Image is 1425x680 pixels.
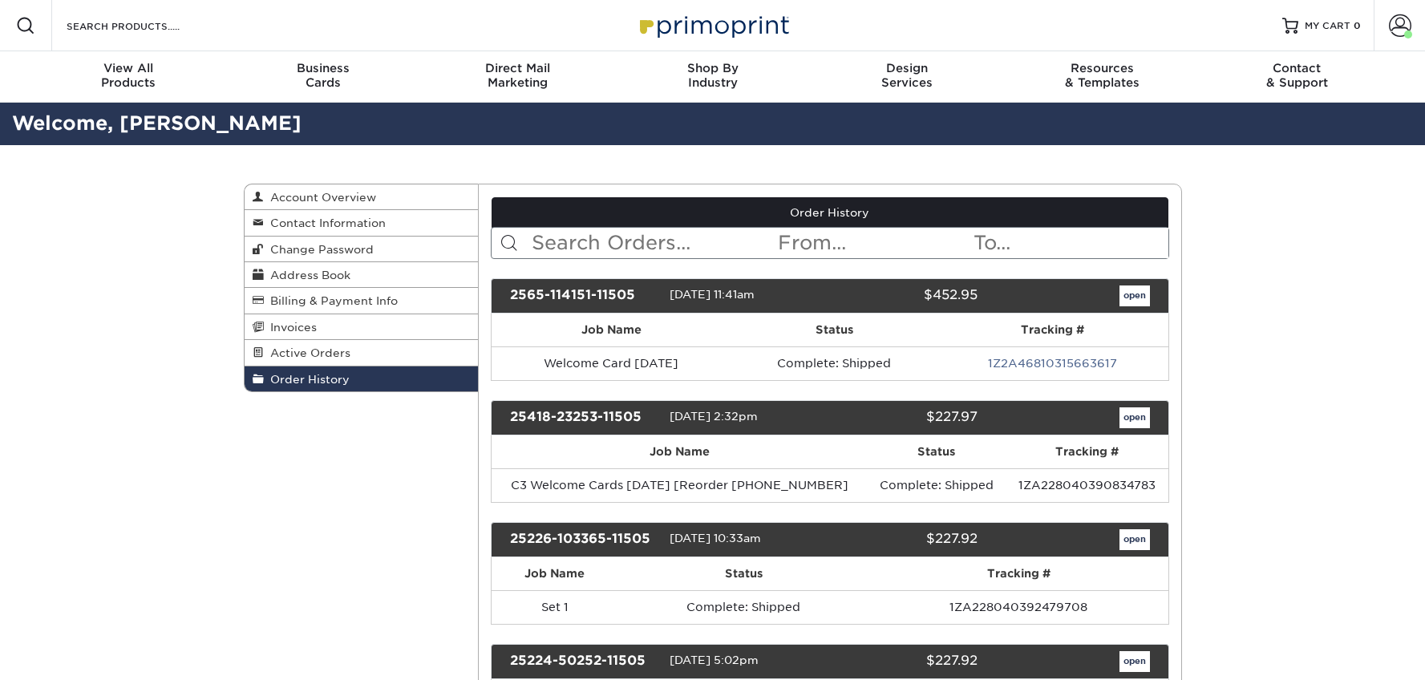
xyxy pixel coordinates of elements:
[492,314,731,346] th: Job Name
[615,61,810,75] span: Shop By
[818,651,990,672] div: $227.92
[810,61,1005,75] span: Design
[245,262,479,288] a: Address Book
[492,590,617,624] td: Set 1
[1305,19,1350,33] span: MY CART
[245,314,479,340] a: Invoices
[420,61,615,75] span: Direct Mail
[530,228,776,258] input: Search Orders...
[1200,61,1395,75] span: Contact
[988,357,1117,370] a: 1Z2A46810315663617
[498,651,670,672] div: 25224-50252-11505
[972,228,1168,258] input: To...
[65,16,221,35] input: SEARCH PRODUCTS.....
[615,61,810,90] div: Industry
[810,51,1005,103] a: DesignServices
[492,557,617,590] th: Job Name
[420,51,615,103] a: Direct MailMarketing
[492,468,867,502] td: C3 Welcome Cards [DATE] [Reorder [PHONE_NUMBER]
[1005,61,1200,75] span: Resources
[1119,285,1150,306] a: open
[1354,20,1361,31] span: 0
[731,314,937,346] th: Status
[617,590,869,624] td: Complete: Shipped
[1119,651,1150,672] a: open
[492,197,1168,228] a: Order History
[867,468,1005,502] td: Complete: Shipped
[1005,51,1200,103] a: Resources& Templates
[1006,468,1168,502] td: 1ZA228040390834783
[264,294,398,307] span: Billing & Payment Info
[31,61,226,90] div: Products
[492,435,867,468] th: Job Name
[31,61,226,75] span: View All
[225,61,420,75] span: Business
[1119,529,1150,550] a: open
[633,8,793,42] img: Primoprint
[245,237,479,262] a: Change Password
[31,51,226,103] a: View AllProducts
[492,346,731,380] td: Welcome Card [DATE]
[1005,61,1200,90] div: & Templates
[264,269,350,281] span: Address Book
[264,321,317,334] span: Invoices
[818,407,990,428] div: $227.97
[615,51,810,103] a: Shop ByIndustry
[670,532,761,544] span: [DATE] 10:33am
[420,61,615,90] div: Marketing
[264,191,376,204] span: Account Overview
[867,435,1005,468] th: Status
[617,557,869,590] th: Status
[810,61,1005,90] div: Services
[225,51,420,103] a: BusinessCards
[498,529,670,550] div: 25226-103365-11505
[264,373,350,386] span: Order History
[731,346,937,380] td: Complete: Shipped
[245,210,479,236] a: Contact Information
[225,61,420,90] div: Cards
[670,654,759,666] span: [DATE] 5:02pm
[498,285,670,306] div: 2565-114151-11505
[1200,61,1395,90] div: & Support
[1006,435,1168,468] th: Tracking #
[776,228,972,258] input: From...
[245,288,479,314] a: Billing & Payment Info
[670,288,755,301] span: [DATE] 11:41am
[264,346,350,359] span: Active Orders
[670,410,758,423] span: [DATE] 2:32pm
[818,529,990,550] div: $227.92
[869,590,1168,624] td: 1ZA228040392479708
[245,340,479,366] a: Active Orders
[937,314,1168,346] th: Tracking #
[1119,407,1150,428] a: open
[245,366,479,391] a: Order History
[498,407,670,428] div: 25418-23253-11505
[869,557,1168,590] th: Tracking #
[264,217,386,229] span: Contact Information
[1200,51,1395,103] a: Contact& Support
[264,243,374,256] span: Change Password
[818,285,990,306] div: $452.95
[245,184,479,210] a: Account Overview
